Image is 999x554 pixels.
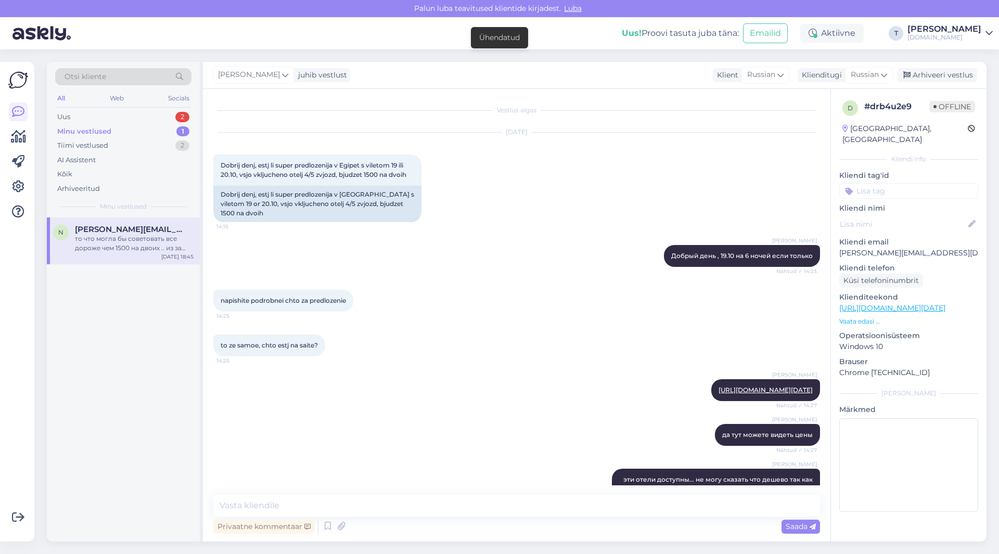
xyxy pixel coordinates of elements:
span: эти отели доступны... не могу сказать что дешево так как каникулы [623,475,814,493]
span: [PERSON_NAME] [772,460,817,468]
p: Kliendi tag'id [839,170,978,181]
a: [URL][DOMAIN_NAME][DATE] [839,303,945,313]
span: Nähtud ✓ 14:23 [776,267,817,275]
p: Kliendi email [839,237,978,248]
div: [DATE] [213,127,820,137]
p: Klienditeekond [839,292,978,303]
span: napishite podrobnei chto za predlozenie [221,297,346,304]
p: Vaata edasi ... [839,317,978,326]
span: Saada [786,522,816,531]
div: Kliendi info [839,154,978,164]
img: Askly Logo [8,70,28,90]
div: Tiimi vestlused [57,140,108,151]
input: Lisa nimi [840,218,966,230]
div: Klient [713,70,738,81]
div: Minu vestlused [57,126,111,137]
span: [PERSON_NAME] [772,416,817,423]
span: Nähtud ✓ 14:27 [776,446,817,454]
p: Kliendi nimi [839,203,978,214]
span: [PERSON_NAME] [772,237,817,244]
span: 14:25 [216,312,255,320]
p: Operatsioonisüsteem [839,330,978,341]
p: Windows 10 [839,341,978,352]
p: Brauser [839,356,978,367]
div: [PERSON_NAME] [839,389,978,398]
span: Otsi kliente [65,71,106,82]
div: Arhiveeri vestlus [897,68,977,82]
div: Uus [57,112,70,122]
div: # drb4u2e9 [864,100,929,113]
div: Kõik [57,169,72,179]
div: Web [108,92,126,105]
div: Aktiivne [800,24,864,43]
div: то что могла бы советовать все дороже чем 1500 на двоих .. из за каникул цены высокие [75,234,194,253]
span: Добрый день , 19.10 на 6 ночей если только [671,252,813,260]
div: 2 [175,140,189,151]
span: natalia.jerjomina@gmail.com [75,225,183,234]
p: Kliendi telefon [839,263,978,274]
a: [URL][DOMAIN_NAME][DATE] [719,386,813,394]
div: AI Assistent [57,155,96,165]
span: [PERSON_NAME] [772,371,817,379]
span: [PERSON_NAME] [218,69,280,81]
div: T [889,26,903,41]
div: [DATE] 18:45 [161,253,194,261]
div: juhib vestlust [294,70,347,81]
p: [PERSON_NAME][EMAIL_ADDRESS][DOMAIN_NAME] [839,248,978,259]
span: to ze samoe, chto estj na saite? [221,341,318,349]
div: 1 [176,126,189,137]
div: Vestlus algas [213,106,820,115]
span: d [848,104,853,112]
span: n [58,228,63,236]
span: да тут можете видеть цены [722,431,813,439]
div: Ühendatud [479,32,520,43]
div: Privaatne kommentaar [213,520,315,534]
div: Arhiveeritud [57,184,100,194]
p: Märkmed [839,404,978,415]
div: Küsi telefoninumbrit [839,274,923,288]
input: Lisa tag [839,183,978,199]
div: [GEOGRAPHIC_DATA], [GEOGRAPHIC_DATA] [842,123,968,145]
span: Russian [851,69,879,81]
div: [PERSON_NAME] [907,25,981,33]
p: Chrome [TECHNICAL_ID] [839,367,978,378]
div: Proovi tasuta juba täna: [622,27,739,40]
div: [DOMAIN_NAME] [907,33,981,42]
span: Luba [561,4,585,13]
button: Emailid [743,23,788,43]
div: 2 [175,112,189,122]
span: Nähtud ✓ 14:27 [776,402,817,409]
div: Klienditugi [798,70,842,81]
span: 14:15 [216,223,255,230]
span: Offline [929,101,975,112]
span: 14:25 [216,357,255,365]
span: Russian [747,69,775,81]
a: [PERSON_NAME][DOMAIN_NAME] [907,25,993,42]
div: All [55,92,67,105]
span: Minu vestlused [100,202,147,211]
div: Socials [166,92,191,105]
span: Dobrij denj, estj li super predlozenija v Egipet s viletom 19 ili 20.10, vsjo vkljucheno otelj 4/... [221,161,406,178]
div: Dobrij denj, estj li super predlozenija v [GEOGRAPHIC_DATA] s viletom 19 or 20.10, vsjo vkljuchen... [213,186,421,222]
b: Uus! [622,28,642,38]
